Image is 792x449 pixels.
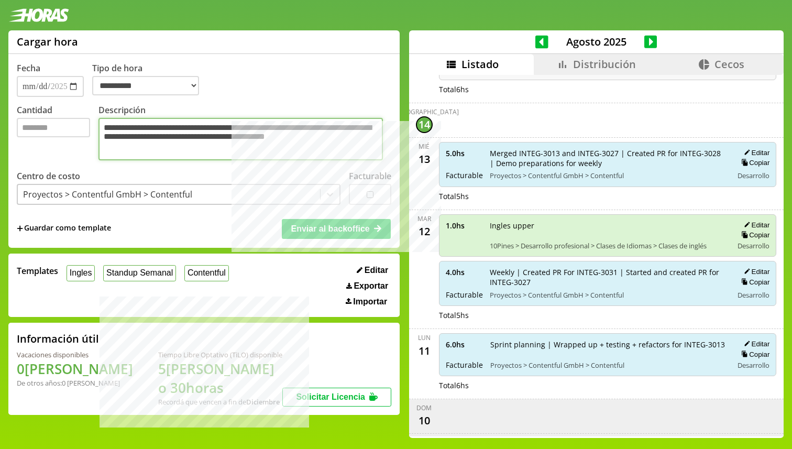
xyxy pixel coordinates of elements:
label: Tipo de hora [92,62,207,97]
button: Solicitar Licencia [282,388,391,407]
div: Total 6 hs [439,84,777,94]
span: Proyectos > Contentful GmbH > Contentful [490,290,726,300]
span: Editar [365,266,388,275]
span: Proyectos > Contentful GmbH > Contentful [490,171,726,180]
div: Recordá que vencen a fin de [158,397,282,407]
span: Cecos [714,57,744,71]
button: Copiar [738,350,769,359]
button: Editar [354,265,391,276]
div: [DEMOGRAPHIC_DATA] [390,107,459,116]
div: Tiempo Libre Optativo (TiLO) disponible [158,350,282,359]
div: De otros años: 0 [PERSON_NAME] [17,378,133,388]
span: +Guardar como template [17,223,111,234]
span: Desarrollo [738,290,769,300]
span: Desarrollo [738,171,769,180]
label: Descripción [98,104,391,163]
button: Standup Semanal [103,265,176,281]
span: Agosto 2025 [548,35,644,49]
span: Desarrollo [738,360,769,370]
span: Distribución [573,57,636,71]
h1: Cargar hora [17,35,78,49]
input: Cantidad [17,118,90,137]
label: Centro de costo [17,170,80,182]
span: Merged INTEG-3013 and INTEG-3027 | Created PR for INTEG-3028 | Demo preparations for weekly [490,148,726,168]
button: Editar [741,340,769,348]
span: Sprint planning | Wrapped up + testing + refactors for INTEG-3013 [490,340,726,349]
span: 10Pines > Desarrollo profesional > Clases de Idiomas > Clases de inglés [490,241,726,250]
select: Tipo de hora [92,76,199,95]
button: Copiar [738,231,769,239]
div: mié [419,142,430,151]
span: Solicitar Licencia [296,392,365,401]
span: 5.0 hs [446,148,482,158]
textarea: Descripción [98,118,383,160]
label: Facturable [349,170,391,182]
div: Vacaciones disponibles [17,350,133,359]
label: Cantidad [17,104,98,163]
span: 4.0 hs [446,267,482,277]
div: 10 [416,412,433,429]
div: dom [416,403,432,412]
h2: Información útil [17,332,99,346]
div: 12 [416,223,433,240]
div: 11 [416,342,433,359]
span: Desarrollo [738,241,769,250]
div: scrollable content [409,75,784,436]
h1: 0 [PERSON_NAME] [17,359,133,378]
span: Importar [353,297,387,306]
span: Facturable [446,170,482,180]
button: Contentful [184,265,229,281]
span: Facturable [446,290,482,300]
span: 1.0 hs [446,221,482,231]
button: Editar [741,267,769,276]
div: Total 6 hs [439,380,777,390]
span: Enviar al backoffice [291,224,369,233]
span: Listado [461,57,499,71]
h1: 5 [PERSON_NAME] o 30 horas [158,359,282,397]
div: lun [418,333,431,342]
button: Exportar [343,281,391,291]
div: Total 5 hs [439,191,777,201]
span: Weekly | Created PR For INTEG-3031 | Started and created PR for INTEG-3027 [490,267,726,287]
label: Fecha [17,62,40,74]
span: Exportar [354,281,388,291]
div: 13 [416,151,433,168]
button: Ingles [67,265,95,281]
span: Ingles upper [490,221,726,231]
b: Diciembre [246,397,280,407]
span: Templates [17,265,58,277]
div: 14 [416,116,433,133]
button: Enviar al backoffice [282,219,391,239]
button: Editar [741,221,769,229]
div: Total 5 hs [439,310,777,320]
button: Editar [741,148,769,157]
img: logotipo [8,8,69,22]
button: Copiar [738,158,769,167]
div: mar [417,214,431,223]
span: Proyectos > Contentful GmbH > Contentful [490,360,726,370]
div: Proyectos > Contentful GmbH > Contentful [23,189,192,200]
span: 6.0 hs [446,340,483,349]
span: + [17,223,23,234]
span: Facturable [446,360,483,370]
button: Copiar [738,278,769,287]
